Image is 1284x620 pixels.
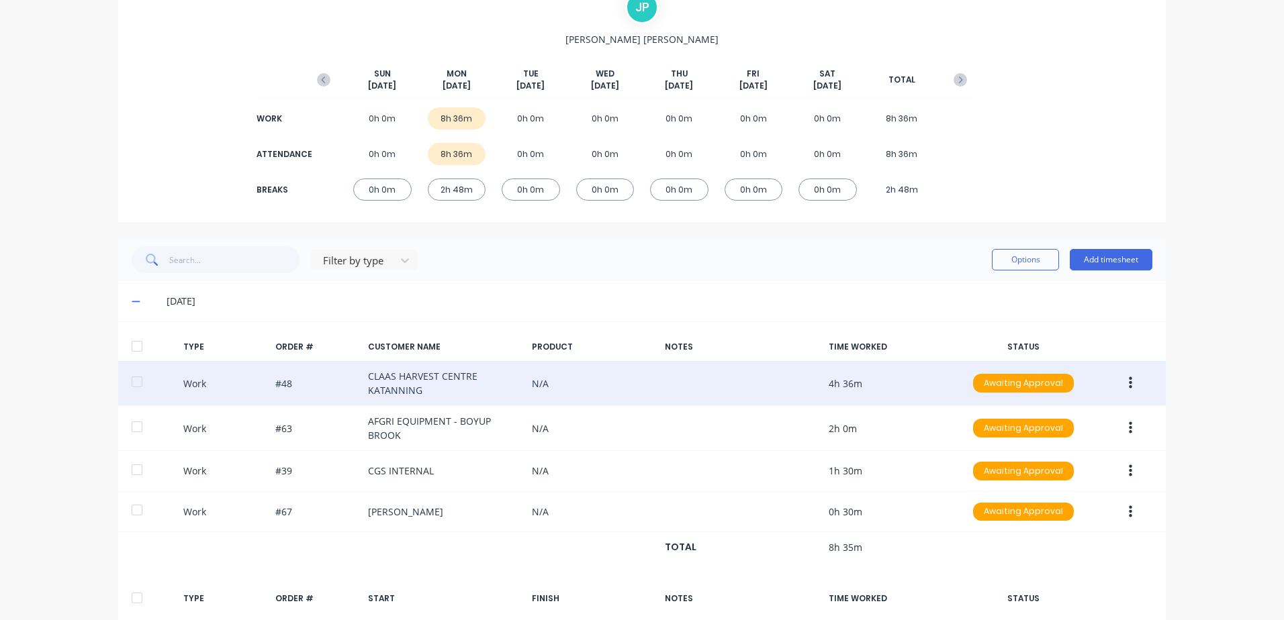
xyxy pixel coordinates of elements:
div: NOTES [665,341,818,353]
button: Options [992,249,1059,270]
div: 0h 0m [353,143,412,165]
div: 0h 0m [650,107,708,130]
div: ORDER # [275,341,357,353]
div: Awaiting Approval [973,462,1074,480]
div: TYPE [183,592,265,605]
div: [DATE] [167,294,1152,309]
div: PRODUCT [532,341,654,353]
div: 8h 36m [428,107,486,130]
span: SAT [819,68,835,80]
span: SUN [374,68,391,80]
div: 0h 0m [353,178,412,201]
div: 2h 48m [873,178,931,201]
div: BREAKS [257,184,310,196]
span: MON [447,68,467,80]
div: 0h 0m [576,107,635,130]
div: STATUS [962,341,1085,353]
div: Awaiting Approval [973,374,1074,393]
div: 0h 0m [650,178,708,201]
div: 0h 0m [798,178,857,201]
div: Awaiting Approval [973,503,1074,521]
div: 8h 36m [873,107,931,130]
div: 0h 0m [650,143,708,165]
div: NOTES [665,592,818,605]
div: ATTENDANCE [257,148,310,160]
div: 0h 0m [725,107,783,130]
div: Awaiting Approval [973,419,1074,437]
div: 0h 0m [502,178,560,201]
div: 0h 0m [353,107,412,130]
div: TIME WORKED [829,341,951,353]
div: FINISH [532,592,654,605]
input: Search... [169,246,300,273]
span: [DATE] [591,80,619,92]
div: ORDER # [275,592,357,605]
div: 2h 48m [428,178,486,201]
button: Add timesheet [1070,249,1152,270]
span: [DATE] [739,80,768,92]
span: [DATE] [813,80,841,92]
span: [PERSON_NAME] [PERSON_NAME] [565,32,719,46]
div: 0h 0m [576,178,635,201]
div: STATUS [962,592,1085,605]
div: CUSTOMER NAME [368,341,521,353]
div: 0h 0m [576,143,635,165]
span: THU [671,68,688,80]
div: 0h 0m [798,143,857,165]
span: [DATE] [516,80,545,92]
span: TOTAL [888,74,915,86]
span: FRI [747,68,760,80]
span: WED [596,68,614,80]
div: 0h 0m [502,107,560,130]
div: 0h 0m [725,178,783,201]
div: 8h 36m [428,143,486,165]
span: [DATE] [443,80,471,92]
div: 0h 0m [798,107,857,130]
div: START [368,592,521,605]
span: [DATE] [368,80,396,92]
div: TIME WORKED [829,592,951,605]
div: 0h 0m [725,143,783,165]
div: WORK [257,113,310,125]
div: TYPE [183,341,265,353]
div: 8h 36m [873,143,931,165]
span: [DATE] [665,80,693,92]
div: 0h 0m [502,143,560,165]
span: TUE [523,68,539,80]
